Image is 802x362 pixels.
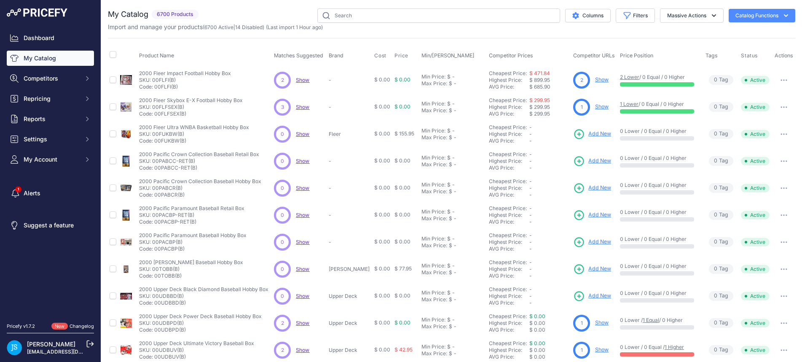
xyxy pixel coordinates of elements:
span: $ 0.00 [394,76,410,83]
div: Highest Price: [489,266,529,273]
p: SKU: 00FUKBW(B) [139,131,249,138]
p: / 0 Equal / 0 Higher [620,101,697,108]
p: 0 Lower / 0 Equal / 0 Higher [620,290,697,297]
span: - [529,131,532,137]
p: Code: 00TOBB(B) [139,273,243,279]
p: Code: 00FLFI(B) [139,84,231,90]
span: Price Position [620,52,653,59]
p: Upper Deck [329,293,371,300]
span: Add New [588,157,611,165]
span: 1 [581,103,583,111]
a: [PERSON_NAME] [27,340,75,348]
span: - [529,124,532,130]
a: Cheapest Price: [489,232,527,238]
div: AVG Price: [489,273,529,279]
span: (Last import 1 Hour ago) [266,24,323,30]
a: Cheapest Price: [489,178,527,184]
span: 2 [580,76,583,84]
div: $ 685.90 [529,84,570,90]
button: Columns [565,9,611,22]
a: Show [296,320,309,326]
p: 0 Lower / 0 Equal / 0 Higher [620,236,697,243]
a: 1 Higher [665,344,684,350]
div: $ [449,134,452,141]
a: Add New [573,128,611,140]
button: Filters [616,8,655,23]
span: 0 [281,184,284,192]
a: Add New [573,263,611,275]
a: Show [595,76,609,83]
p: Code: 00PABCC-RET(B) [139,165,259,171]
p: 0 Lower / 0 Equal / 0 Higher [620,263,697,270]
span: 0 [281,238,284,246]
a: Cheapest Price: [489,97,527,103]
div: Max Price: [421,242,447,249]
span: Min/[PERSON_NAME] [421,52,475,59]
span: Brand [329,52,343,59]
img: Pricefy Logo [7,8,67,17]
span: Active [741,238,770,246]
span: $ 0.00 [394,292,410,299]
span: $ 0.00 [394,211,410,218]
p: 0 Lower / 0 Equal / 0 Higher [620,209,697,216]
a: Cheapest Price: [489,340,527,346]
span: $ 0.00 [374,184,390,191]
a: $ 0.00 [529,340,545,346]
a: 1 Lower [620,101,638,107]
div: Min Price: [421,235,445,242]
a: Show [296,77,309,83]
span: $ 0.00 [394,184,410,191]
a: Dashboard [7,30,94,46]
button: Settings [7,132,94,147]
span: Tags [705,52,718,59]
span: Status [741,52,758,59]
a: $ 0.00 [529,313,545,319]
a: Show [296,104,309,110]
div: $ [447,100,451,107]
button: Price [394,52,410,59]
div: $ 299.95 [529,111,570,117]
p: 2000 Fleer Ultra WNBA Basketball Hobby Box [139,124,249,131]
a: 6700 Active [204,24,233,30]
span: - [529,165,532,171]
span: Repricing [24,95,79,103]
span: - [529,273,532,279]
a: [EMAIL_ADDRESS][DOMAIN_NAME] [27,348,115,355]
p: - [329,239,371,246]
span: Cost [374,52,386,59]
button: My Account [7,152,94,167]
div: $ [449,215,452,222]
span: 2 [281,76,284,84]
div: Highest Price: [489,77,529,84]
div: Min Price: [421,262,445,269]
span: $ 0.00 [394,157,410,164]
div: Highest Price: [489,131,529,138]
div: - [452,296,456,303]
span: Competitor Prices [489,52,533,59]
span: - [529,192,532,198]
span: Show [296,212,309,218]
div: - [452,134,456,141]
div: Max Price: [421,296,447,303]
div: AVG Price: [489,138,529,144]
span: Tag [709,75,733,85]
div: AVG Price: [489,192,529,198]
p: Code: 00FLFSEX(B) [139,111,243,117]
div: - [451,235,455,242]
span: Add New [588,130,611,138]
div: Min Price: [421,289,445,296]
div: Highest Price: [489,239,529,246]
a: Cheapest Price: [489,286,527,292]
span: Competitors [24,74,79,83]
p: Code: 00PACBP-RET(B) [139,219,244,225]
span: $ 0.00 [374,265,390,272]
a: Changelog [70,323,94,329]
h2: My Catalog [108,8,148,20]
span: $ 0.00 [374,76,390,83]
span: 0 [714,211,717,219]
span: 0 [281,292,284,300]
p: SKU: 00FLFI(B) [139,77,231,84]
a: Show [595,319,609,326]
